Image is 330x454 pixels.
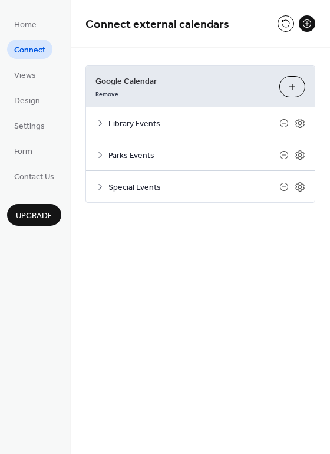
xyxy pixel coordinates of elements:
[14,70,36,82] span: Views
[108,118,279,130] span: Library Events
[14,120,45,133] span: Settings
[85,13,229,36] span: Connect external calendars
[7,166,61,186] a: Contact Us
[7,65,43,84] a: Views
[14,146,32,158] span: Form
[7,40,52,59] a: Connect
[7,90,47,110] a: Design
[7,141,39,160] a: Form
[7,116,52,135] a: Settings
[108,150,279,162] span: Parks Events
[16,210,52,222] span: Upgrade
[7,204,61,226] button: Upgrade
[108,182,279,194] span: Special Events
[14,19,37,31] span: Home
[14,171,54,183] span: Contact Us
[95,90,118,98] span: Remove
[7,14,44,34] a: Home
[95,75,270,88] span: Google Calendar
[14,44,45,57] span: Connect
[14,95,40,107] span: Design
